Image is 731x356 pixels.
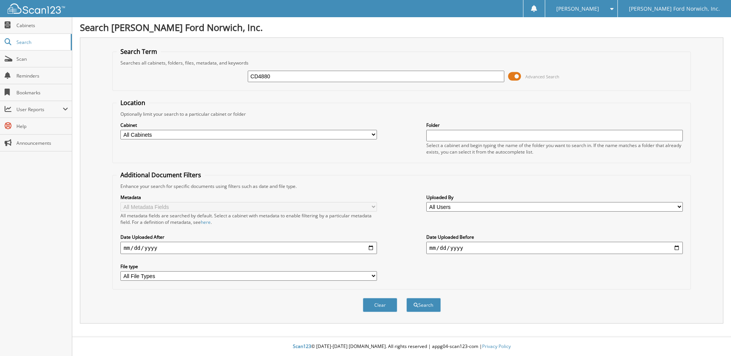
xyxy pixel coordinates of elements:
[117,171,205,179] legend: Additional Document Filters
[117,99,149,107] legend: Location
[117,60,687,66] div: Searches all cabinets, folders, files, metadata, and keywords
[426,194,683,201] label: Uploaded By
[120,263,377,270] label: File type
[16,123,68,129] span: Help
[120,194,377,201] label: Metadata
[120,234,377,240] label: Date Uploaded After
[201,219,211,225] a: here
[8,3,65,14] img: scan123-logo-white.svg
[72,337,731,356] div: © [DATE]-[DATE] [DOMAIN_NAME]. All rights reserved | appg04-scan123-com |
[120,212,377,225] div: All metadata fields are searched by default. Select a cabinet with metadata to enable filtering b...
[293,343,311,350] span: Scan123
[120,122,377,128] label: Cabinet
[426,142,683,155] div: Select a cabinet and begin typing the name of the folder you want to search in. If the name match...
[426,242,683,254] input: end
[426,234,683,240] label: Date Uploaded Before
[693,319,731,356] iframe: Chat Widget
[525,74,559,79] span: Advanced Search
[16,89,68,96] span: Bookmarks
[117,47,161,56] legend: Search Term
[16,106,63,113] span: User Reports
[16,73,68,79] span: Reminders
[120,242,377,254] input: start
[16,22,68,29] span: Cabinets
[363,298,397,312] button: Clear
[482,343,511,350] a: Privacy Policy
[117,183,687,189] div: Enhance your search for specific documents using filters such as date and file type.
[117,111,687,117] div: Optionally limit your search to a particular cabinet or folder
[80,21,723,34] h1: Search [PERSON_NAME] Ford Norwich, Inc.
[16,56,68,62] span: Scan
[16,39,67,45] span: Search
[629,6,720,11] span: [PERSON_NAME] Ford Norwich, Inc.
[16,140,68,146] span: Announcements
[556,6,599,11] span: [PERSON_NAME]
[426,122,683,128] label: Folder
[406,298,441,312] button: Search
